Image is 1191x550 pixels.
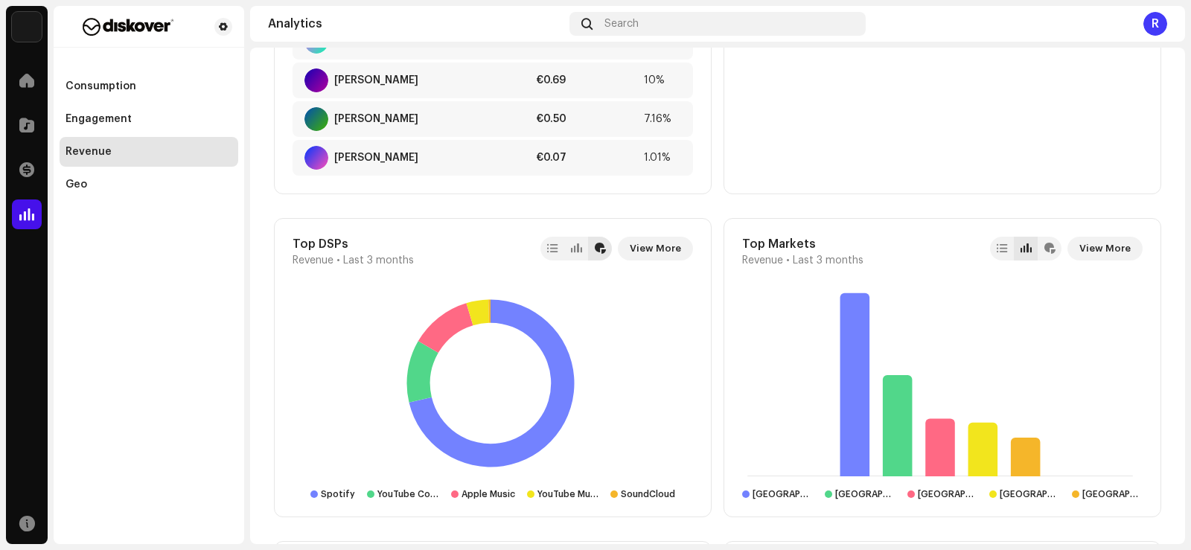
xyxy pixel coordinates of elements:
img: f29a3560-dd48-4e38-b32b-c7dc0a486f0f [66,18,191,36]
button: View More [1067,237,1143,260]
div: 7.16% [644,113,681,125]
span: Revenue [293,255,333,266]
div: SoundCloud [621,488,675,500]
span: View More [1079,234,1131,263]
span: Last 3 months [343,255,414,266]
div: Engagement [66,113,132,125]
span: • [336,255,340,266]
div: Top Markets [742,237,863,252]
div: Top DSPs [293,237,414,252]
div: Geo [66,179,87,191]
div: Lauren Borda [334,113,418,125]
span: Search [604,18,639,30]
div: Daniel Meneses [334,74,418,86]
button: View More [618,237,693,260]
re-m-nav-item: Consumption [60,71,238,101]
div: United States of America [753,488,813,500]
div: Spain [1082,488,1143,500]
div: €0.50 [537,113,638,125]
div: Spotify [321,488,355,500]
div: Mexico [835,488,895,500]
div: Colombia [918,488,978,500]
div: 1.01% [644,152,681,164]
div: Apple Music [462,488,515,500]
span: View More [630,234,681,263]
div: YouTube Content ID [377,488,439,500]
span: Last 3 months [793,255,863,266]
re-m-nav-item: Revenue [60,137,238,167]
div: €0.69 [537,74,638,86]
img: 297a105e-aa6c-4183-9ff4-27133c00f2e2 [12,12,42,42]
div: Revenue [66,146,112,158]
div: Analytics [268,18,563,30]
div: Chile [1000,488,1060,500]
div: R [1143,12,1167,36]
div: 10% [644,74,681,86]
re-m-nav-item: Engagement [60,104,238,134]
div: YouTube Music [537,488,599,500]
div: Andy Rowse [334,152,418,164]
span: • [786,255,790,266]
span: Revenue [742,255,783,266]
div: €0.07 [537,152,638,164]
re-m-nav-item: Geo [60,170,238,199]
div: Consumption [66,80,136,92]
